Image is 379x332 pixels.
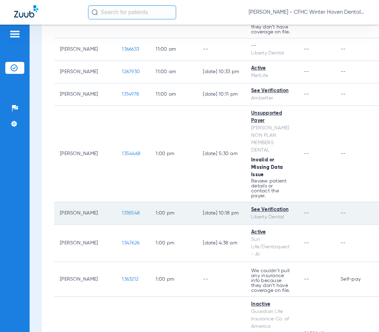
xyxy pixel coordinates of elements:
[54,262,116,297] td: [PERSON_NAME]
[54,225,116,262] td: [PERSON_NAME]
[197,38,246,61] td: --
[150,202,197,225] td: 1:00 PM
[304,92,309,97] span: --
[54,83,116,106] td: [PERSON_NAME]
[150,38,197,61] td: 11:00 AM
[197,83,246,106] td: [DATE] 10:11 PM
[122,211,140,216] span: 1318548
[251,301,293,308] div: Inactive
[150,106,197,202] td: 1:00 PM
[88,5,176,19] input: Search for patients
[150,225,197,262] td: 1:00 PM
[150,61,197,83] td: 11:00 AM
[122,241,139,245] span: 1347626
[304,211,309,216] span: --
[54,61,116,83] td: [PERSON_NAME]
[251,124,293,154] div: [PERSON_NAME] NON PLAN MEMBERS DENTAL
[304,69,309,74] span: --
[9,30,20,38] img: hamburger-icon
[344,298,379,332] iframe: Chat Widget
[251,65,293,72] div: Active
[14,5,38,18] img: Zuub Logo
[54,106,116,202] td: [PERSON_NAME]
[251,206,293,213] div: See Verification
[54,202,116,225] td: [PERSON_NAME]
[150,262,197,297] td: 1:00 PM
[251,236,293,258] div: Sun Life/Dentaquest - AI
[251,213,293,221] div: Liberty Dental
[122,277,138,282] span: 1363212
[251,50,293,57] div: Liberty Dental
[150,83,197,106] td: 11:00 AM
[197,225,246,262] td: [DATE] 4:38 AM
[304,47,309,52] span: --
[197,262,246,297] td: --
[197,202,246,225] td: [DATE] 10:18 PM
[122,69,140,74] span: 1267930
[122,92,139,97] span: 1314978
[197,61,246,83] td: [DATE] 10:33 PM
[251,42,293,50] div: --
[304,277,309,282] span: --
[251,87,293,95] div: See Verification
[54,38,116,61] td: [PERSON_NAME]
[122,151,141,156] span: 1354468
[304,151,309,156] span: --
[251,179,293,198] p: Review patient details or contact the payer.
[251,229,293,236] div: Active
[251,158,283,177] span: Invalid or Missing Data Issue
[92,9,98,15] img: Search Icon
[251,72,293,79] div: MetLife
[251,95,293,102] div: Ambetter
[249,9,365,16] span: [PERSON_NAME] - CFHC Winter Haven Dental
[251,110,293,124] div: Unsupported Payer
[197,106,246,202] td: [DATE] 5:30 AM
[122,47,139,52] span: 1366633
[251,308,293,330] div: Guardian Life Insurance Co. of America
[251,268,293,293] p: We couldn’t pull any insurance info because they don’t have coverage on file.
[304,241,309,245] span: --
